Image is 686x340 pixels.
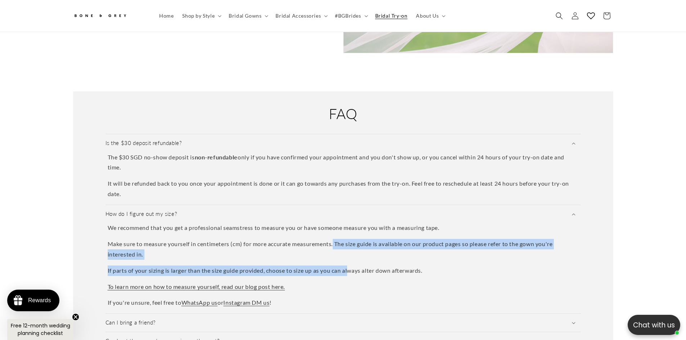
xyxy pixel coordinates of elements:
a: WhatsApp us [181,299,218,306]
span: Home [159,13,174,19]
a: Home [155,8,178,23]
span: #BGBrides [335,13,361,19]
summary: Search [551,8,567,24]
p: Make sure to measure yourself in centimeters (cm) for more accurate measurements. The size guide ... [108,239,579,260]
span: Bridal Accessories [275,13,321,19]
span: Bridal Gowns [229,13,261,19]
p: It will be refunded back to you once your appointment is done or it can go towards any purchases ... [108,178,579,199]
span: Bridal Try-on [375,13,408,19]
summary: Bridal Accessories [271,8,331,23]
p: We recommend that you get a professional seamstress to measure you or have someone measure you wi... [108,223,579,233]
summary: #BGBrides [331,8,371,23]
p: Chat with us [628,320,680,330]
summary: Can I bring a friend? [106,314,581,332]
div: How do I figure out my size? [106,223,581,308]
button: Open chatbox [628,315,680,335]
strong: non-refundable [195,154,238,160]
a: Bridal Try-on [371,8,412,23]
summary: About Us [412,8,448,23]
img: Bone and Grey Bridal [73,10,127,22]
a: To learn more on how to measure yourself, read our blog post here. [108,283,285,290]
summary: How do I figure out my size? [106,205,581,223]
div: Rewards [28,297,51,304]
summary: Bridal Gowns [224,8,271,23]
a: Bone and Grey Bridal [70,7,148,24]
span: Shop by Style [182,13,215,19]
p: The $30 SGD no-show deposit is only if you have confirmed your appointment and you don't show up,... [108,152,579,173]
div: Is the $30 deposit refundable? [106,152,581,199]
a: Instagram DM us [223,299,269,306]
button: Close teaser [72,313,79,321]
summary: Shop by Style [178,8,224,23]
div: Free 12-month wedding planning checklistClose teaser [7,319,73,340]
h3: How do I figure out my size? [106,210,177,218]
p: If parts of your sizing is larger than the size guide provided, choose to size up as you can alwa... [108,266,579,276]
h3: Is the $30 deposit refundable? [106,140,182,147]
span: About Us [416,13,439,19]
h3: Can I bring a friend? [106,319,156,326]
h2: FAQ [106,104,581,123]
p: If you're unsure, feel free to or ! [108,298,579,308]
span: Free 12-month wedding planning checklist [11,322,70,337]
summary: Is the $30 deposit refundable? [106,134,581,152]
